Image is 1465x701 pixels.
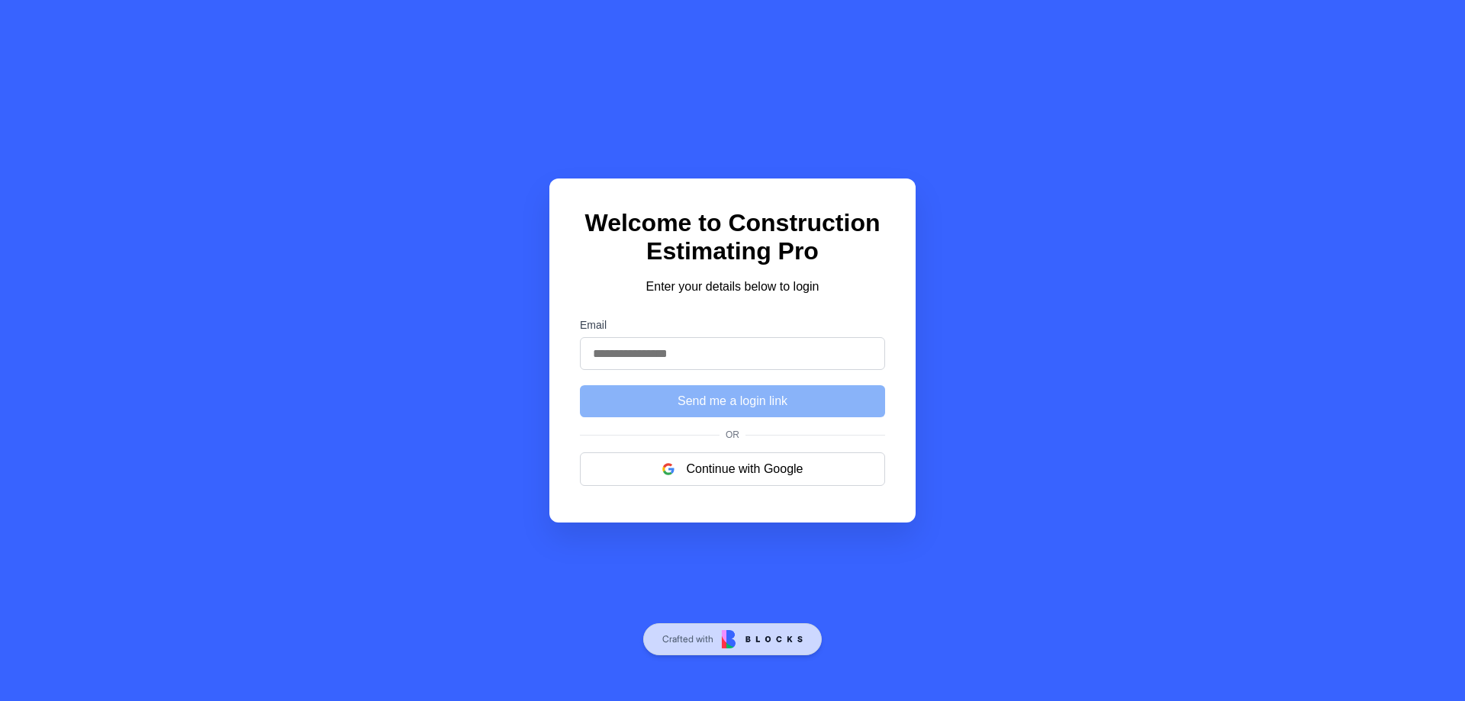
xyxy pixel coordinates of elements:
[580,319,885,331] label: Email
[643,623,822,655] a: Crafted with
[580,278,885,296] p: Enter your details below to login
[580,452,885,486] button: Continue with Google
[662,633,713,645] span: Crafted with
[722,630,803,648] img: Blocks
[662,463,675,475] img: google logo
[720,429,745,440] span: Or
[580,385,885,417] button: Send me a login link
[580,209,885,265] h1: Welcome to Construction Estimating Pro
